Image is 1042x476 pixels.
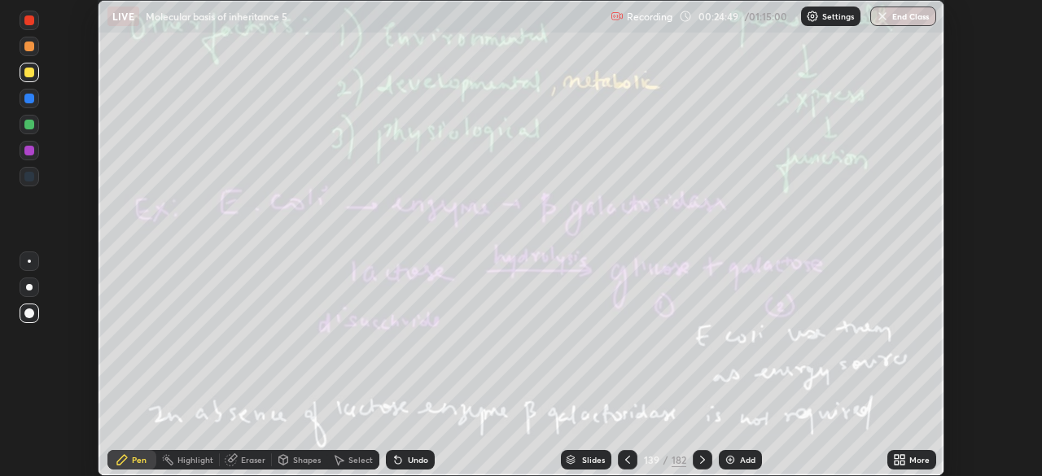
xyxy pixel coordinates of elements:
[112,10,134,23] p: LIVE
[146,10,287,23] p: Molecular basis of inheritance 5
[582,456,605,464] div: Slides
[876,10,889,23] img: end-class-cross
[672,452,686,467] div: 182
[348,456,373,464] div: Select
[822,12,854,20] p: Settings
[293,456,321,464] div: Shapes
[611,10,624,23] img: recording.375f2c34.svg
[177,456,213,464] div: Highlight
[806,10,819,23] img: class-settings-icons
[870,7,936,26] button: End Class
[408,456,428,464] div: Undo
[740,456,755,464] div: Add
[241,456,265,464] div: Eraser
[663,455,668,465] div: /
[724,453,737,466] img: add-slide-button
[627,11,672,23] p: Recording
[909,456,930,464] div: More
[132,456,147,464] div: Pen
[644,455,660,465] div: 139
